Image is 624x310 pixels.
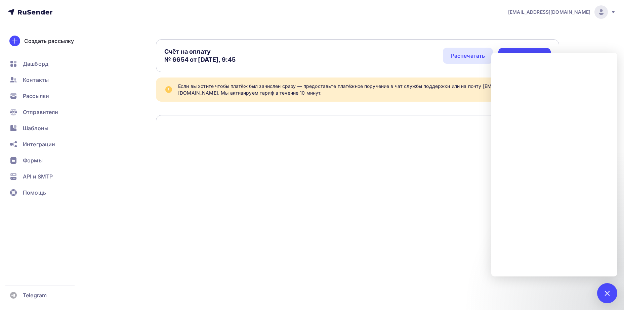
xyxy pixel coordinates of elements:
span: Telegram [23,291,47,299]
span: Отправители [23,108,58,116]
div: Если вы хотите чтобы платёж был зачислен сразу — предоставьте платёжное поручение в чат службы по... [178,83,551,96]
a: Шаблоны [5,121,85,135]
span: Интеграции [23,140,55,148]
div: Счёт на оплату № 6654 от [DATE], 9:45 [164,48,236,64]
div: Распечатать [451,52,485,60]
span: Контакты [23,76,49,84]
span: [EMAIL_ADDRESS][DOMAIN_NAME] [508,9,590,15]
span: Дашборд [23,60,48,68]
span: API и SMTP [23,172,53,180]
a: Дашборд [5,57,85,70]
span: Формы [23,156,43,164]
a: Формы [5,154,85,167]
span: Рассылки [23,92,49,100]
a: Отправители [5,105,85,119]
a: [EMAIL_ADDRESS][DOMAIN_NAME] [508,5,616,19]
span: Шаблоны [23,124,48,132]
a: Рассылки [5,89,85,103]
a: Контакты [5,73,85,87]
span: Помощь [23,189,46,197]
div: Скачать счёт [506,52,543,60]
div: Создать рассылку [24,37,74,45]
